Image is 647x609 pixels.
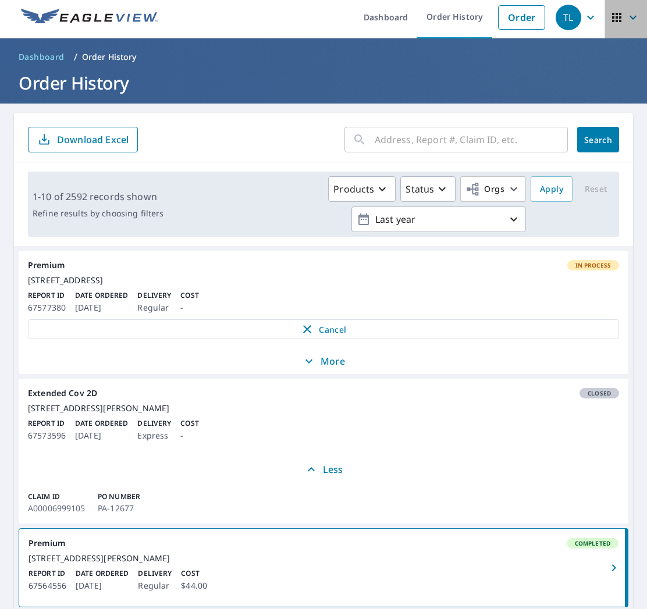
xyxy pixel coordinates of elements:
[74,50,77,64] li: /
[19,251,628,348] a: PremiumIn Process[STREET_ADDRESS]Report ID67577380Date Ordered[DATE]DeliveryRegularCost-Cancel
[302,354,345,368] p: More
[28,492,93,502] p: Claim ID
[76,568,129,579] p: Date Ordered
[180,429,198,443] p: -
[581,389,618,397] span: Closed
[19,529,628,607] a: PremiumCompleted[STREET_ADDRESS][PERSON_NAME]Report ID67564556Date Ordered[DATE]DeliveryRegularCo...
[304,462,343,476] p: Less
[406,182,434,196] p: Status
[28,290,66,301] p: Report ID
[351,206,526,232] button: Last year
[180,418,198,429] p: Cost
[498,5,545,30] a: Order
[75,418,128,429] p: Date Ordered
[577,127,619,152] button: Search
[531,176,573,202] button: Apply
[138,568,172,579] p: Delivery
[556,5,581,30] div: TL
[98,502,163,514] p: PA-12677
[57,133,129,146] p: Download Excel
[29,538,618,549] div: Premium
[465,182,504,197] span: Orgs
[137,301,171,315] p: Regular
[28,127,138,152] button: Download Excel
[98,492,163,502] p: PO Number
[19,379,628,457] a: Extended Cov 2DClosed[STREET_ADDRESS][PERSON_NAME]Report ID67573596Date Ordered[DATE]DeliveryExpr...
[400,176,456,202] button: Status
[29,553,618,564] div: [STREET_ADDRESS][PERSON_NAME]
[138,579,172,593] p: Regular
[137,290,171,301] p: Delivery
[137,418,171,429] p: Delivery
[14,71,633,95] h1: Order History
[75,301,128,315] p: [DATE]
[460,176,526,202] button: Orgs
[75,290,128,301] p: Date Ordered
[181,568,207,579] p: Cost
[28,418,66,429] p: Report ID
[328,176,396,202] button: Products
[375,123,568,156] input: Address, Report #, Claim ID, etc.
[540,182,563,197] span: Apply
[76,579,129,593] p: [DATE]
[21,9,158,26] img: EV Logo
[568,261,618,269] span: In Process
[137,429,171,443] p: Express
[333,182,374,196] p: Products
[40,322,607,336] span: Cancel
[28,275,619,286] div: [STREET_ADDRESS]
[371,209,507,230] p: Last year
[586,134,610,145] span: Search
[82,51,137,63] p: Order History
[568,539,617,547] span: Completed
[28,403,619,414] div: [STREET_ADDRESS][PERSON_NAME]
[28,260,619,270] div: Premium
[28,388,619,398] div: Extended Cov 2D
[19,457,628,482] button: Less
[28,429,66,443] p: 67573596
[180,301,198,315] p: -
[33,208,163,219] p: Refine results by choosing filters
[19,51,65,63] span: Dashboard
[14,48,69,66] a: Dashboard
[19,348,628,374] button: More
[180,290,198,301] p: Cost
[29,568,66,579] p: Report ID
[33,190,163,204] p: 1-10 of 2592 records shown
[28,502,93,514] p: A00006999105
[181,579,207,593] p: $44.00
[14,48,633,66] nav: breadcrumb
[29,579,66,593] p: 67564556
[75,429,128,443] p: [DATE]
[28,301,66,315] p: 67577380
[28,319,619,339] button: Cancel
